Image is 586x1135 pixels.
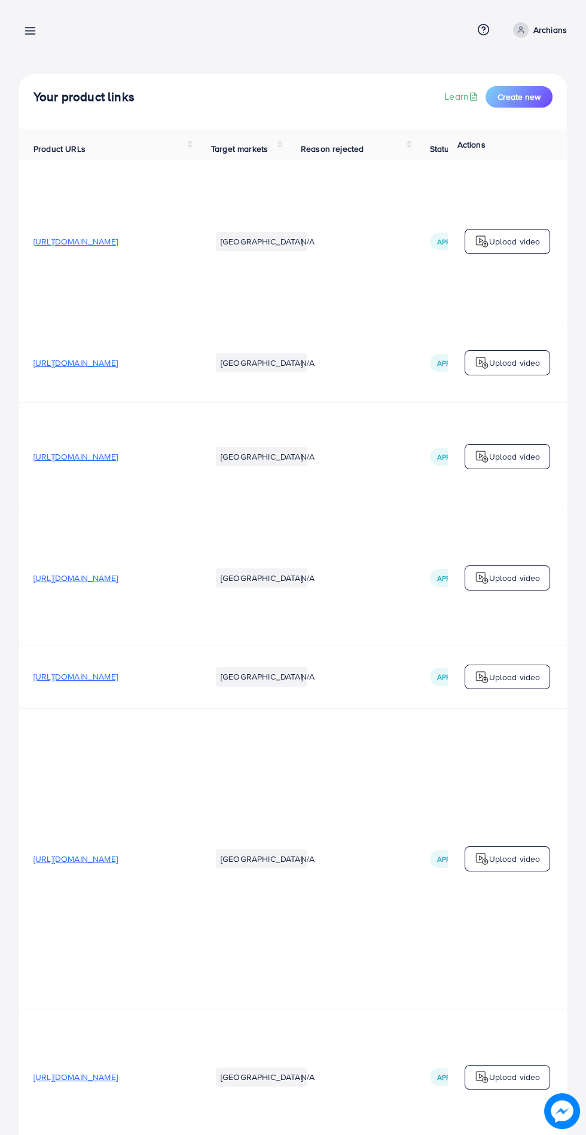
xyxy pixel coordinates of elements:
[437,854,474,864] span: Approved
[486,86,553,108] button: Create new
[437,1072,474,1082] span: Approved
[216,1067,307,1087] li: [GEOGRAPHIC_DATA]
[216,447,307,466] li: [GEOGRAPHIC_DATA]
[489,852,540,866] p: Upload video
[489,356,540,370] p: Upload video
[301,671,315,683] span: N/A
[301,357,315,369] span: N/A
[489,234,540,249] p: Upload video
[430,143,454,155] span: Status
[216,667,307,686] li: [GEOGRAPHIC_DATA]
[474,356,489,370] img: logo
[533,23,567,37] p: Archians
[301,853,315,865] span: N/A
[474,1070,489,1084] img: logo
[508,22,567,38] a: Archians
[216,232,307,251] li: [GEOGRAPHIC_DATA]
[301,451,315,463] span: N/A
[437,237,474,247] span: Approved
[437,672,474,682] span: Approved
[457,139,485,151] span: Actions
[489,670,540,684] p: Upload video
[33,1071,118,1083] span: [URL][DOMAIN_NAME]
[474,234,489,249] img: logo
[216,849,307,868] li: [GEOGRAPHIC_DATA]
[474,852,489,866] img: logo
[301,235,315,247] span: N/A
[211,143,268,155] span: Target markets
[301,1071,315,1083] span: N/A
[301,572,315,584] span: N/A
[216,353,307,372] li: [GEOGRAPHIC_DATA]
[437,358,474,368] span: Approved
[474,571,489,585] img: logo
[489,449,540,464] p: Upload video
[437,573,474,583] span: Approved
[474,670,489,684] img: logo
[33,451,118,463] span: [URL][DOMAIN_NAME]
[489,571,540,585] p: Upload video
[444,90,481,103] a: Learn
[33,572,118,584] span: [URL][DOMAIN_NAME]
[33,143,86,155] span: Product URLs
[498,91,541,103] span: Create new
[33,90,135,105] h4: Your product links
[437,452,474,462] span: Approved
[33,671,118,683] span: [URL][DOMAIN_NAME]
[489,1070,540,1084] p: Upload video
[547,1096,578,1127] img: image
[474,449,489,464] img: logo
[33,853,118,865] span: [URL][DOMAIN_NAME]
[301,143,364,155] span: Reason rejected
[33,235,118,247] span: [URL][DOMAIN_NAME]
[216,568,307,588] li: [GEOGRAPHIC_DATA]
[33,357,118,369] span: [URL][DOMAIN_NAME]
